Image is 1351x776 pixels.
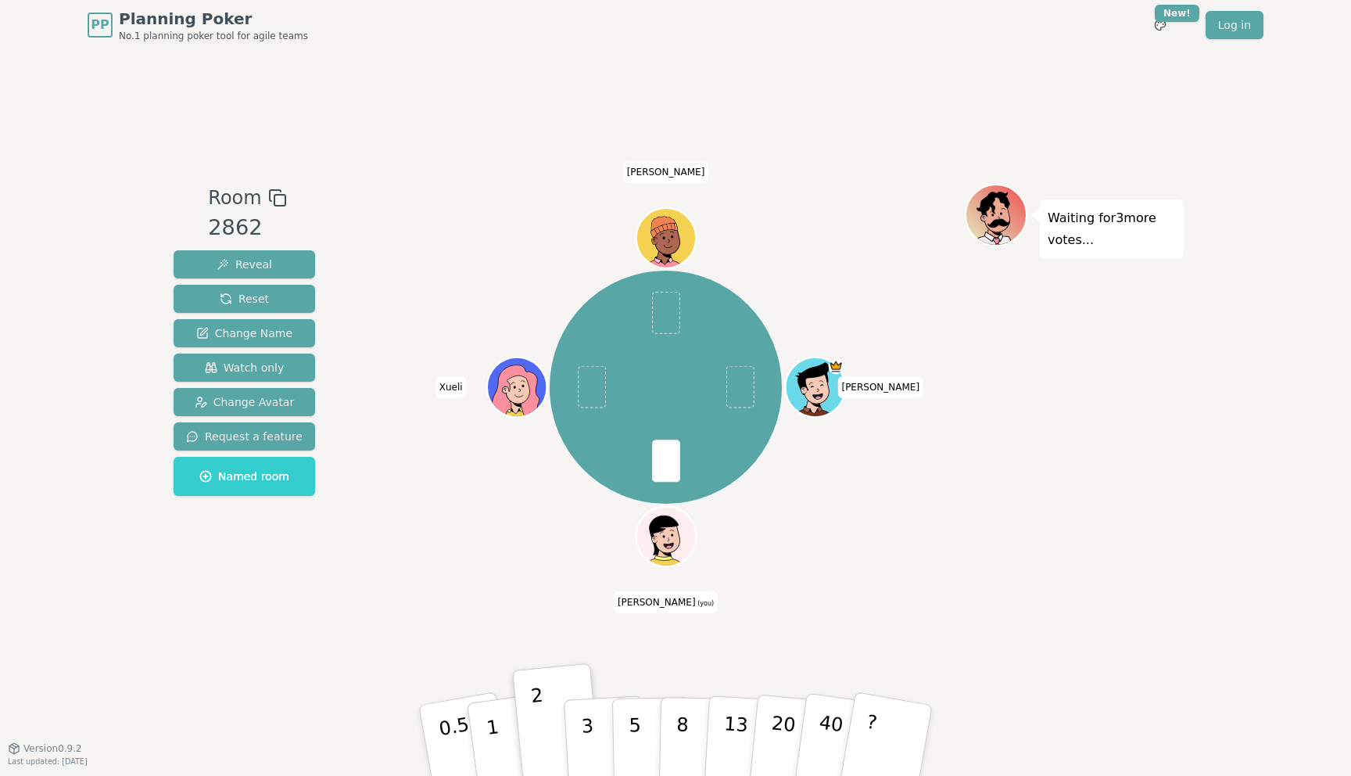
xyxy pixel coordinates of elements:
span: Click to change your name [435,376,467,398]
span: Named room [199,469,289,484]
div: 2862 [208,212,286,244]
button: Change Name [174,319,315,347]
button: Change Avatar [174,388,315,416]
span: Click to change your name [614,591,718,613]
span: Reveal [217,257,272,272]
span: Version 0.9.2 [23,742,82,755]
button: Watch only [174,354,315,382]
span: Request a feature [186,429,303,444]
button: Request a feature [174,422,315,451]
div: New! [1155,5,1199,22]
span: Click to change your name [837,376,923,398]
button: Click to change your avatar [638,508,694,565]
button: Reset [174,285,315,313]
p: 2 [530,684,550,770]
span: Click to change your name [623,161,709,183]
span: No.1 planning poker tool for agile teams [119,30,308,42]
span: PP [91,16,109,34]
span: Watch only [205,360,285,375]
p: Waiting for 3 more votes... [1048,207,1176,251]
span: Last updated: [DATE] [8,757,88,766]
span: Change Avatar [195,394,295,410]
a: PPPlanning PokerNo.1 planning poker tool for agile teams [88,8,308,42]
span: Room [208,184,261,212]
span: Planning Poker [119,8,308,30]
button: Reveal [174,250,315,278]
a: Log in [1206,11,1263,39]
button: Named room [174,457,315,496]
span: Change Name [196,325,292,341]
button: New! [1146,11,1174,39]
span: Reset [220,291,269,307]
span: Alex is the host [828,359,843,374]
button: Version0.9.2 [8,742,82,755]
span: (you) [696,600,715,607]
